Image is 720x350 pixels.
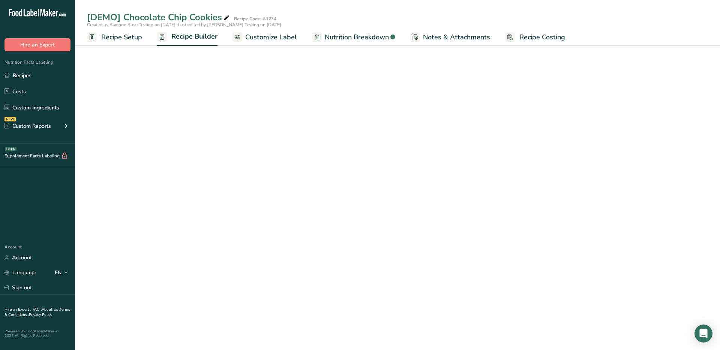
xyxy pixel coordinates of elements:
span: Notes & Attachments [423,32,490,42]
span: Recipe Setup [101,32,142,42]
span: Recipe Builder [171,31,217,42]
span: Customize Label [245,32,297,42]
a: Recipe Costing [505,29,565,46]
a: Terms & Conditions . [4,307,70,317]
a: Privacy Policy [29,312,52,317]
div: Powered By FoodLabelMaker © 2025 All Rights Reserved [4,329,70,338]
button: Hire an Expert [4,38,70,51]
div: Custom Reports [4,122,51,130]
div: Open Intercom Messenger [694,325,712,343]
div: EN [55,268,70,277]
a: Hire an Expert . [4,307,31,312]
a: About Us . [42,307,60,312]
a: Recipe Builder [157,28,217,46]
a: Nutrition Breakdown [312,29,395,46]
a: Recipe Setup [87,29,142,46]
span: Recipe Costing [519,32,565,42]
div: NEW [4,117,16,121]
a: Language [4,266,36,279]
span: Nutrition Breakdown [325,32,389,42]
div: Recipe Code: A1234 [234,15,276,22]
div: [DEMO] Chocolate Chip Cookies [87,10,231,24]
a: Customize Label [232,29,297,46]
div: BETA [5,147,16,151]
span: Created by Bamboo Rose Testing on [DATE], Last edited by [PERSON_NAME] Testing on [DATE] [87,22,281,28]
a: FAQ . [33,307,42,312]
a: Notes & Attachments [410,29,490,46]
